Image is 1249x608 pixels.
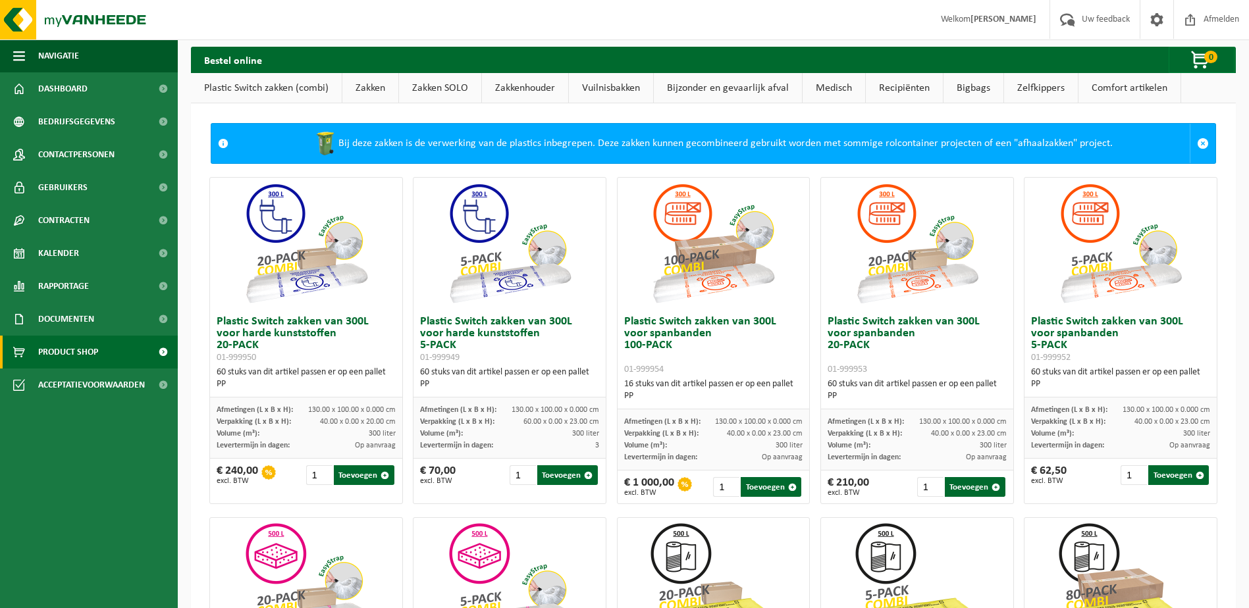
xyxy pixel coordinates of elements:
div: Bij deze zakken is de verwerking van de plastics inbegrepen. Deze zakken kunnen gecombineerd gebr... [235,124,1190,163]
h2: Bestel online [191,47,275,72]
span: Acceptatievoorwaarden [38,368,145,401]
button: Toevoegen [334,465,394,485]
span: Levertermijn in dagen: [624,453,697,461]
h3: Plastic Switch zakken van 300L voor harde kunststoffen 20-PACK [217,316,396,363]
div: 60 stuks van dit artikel passen er op een pallet [828,378,1007,402]
div: 60 stuks van dit artikel passen er op een pallet [1031,367,1210,390]
span: Documenten [38,303,94,336]
span: Volume (m³): [1031,430,1074,438]
span: Afmetingen (L x B x H): [624,418,701,426]
span: 300 liter [369,430,396,438]
span: Levertermijn in dagen: [420,442,493,449]
span: 300 liter [776,442,803,449]
span: 01-999954 [624,365,664,374]
span: Afmetingen (L x B x H): [1031,406,1107,414]
span: Verpakking (L x B x H): [1031,418,1105,426]
span: Dashboard [38,72,88,105]
span: Verpakking (L x B x H): [624,430,699,438]
div: 16 stuks van dit artikel passen er op een pallet [624,378,803,402]
a: Zakken SOLO [399,73,481,103]
span: Verpakking (L x B x H): [420,418,494,426]
span: 40.00 x 0.00 x 23.00 cm [1134,418,1210,426]
div: PP [624,390,803,402]
span: Op aanvraag [355,442,396,449]
span: 40.00 x 0.00 x 23.00 cm [931,430,1007,438]
span: 130.00 x 100.00 x 0.000 cm [919,418,1007,426]
span: Kalender [38,237,79,270]
input: 1 [713,477,739,497]
img: WB-0240-HPE-GN-50.png [312,130,338,157]
span: 3 [595,442,599,449]
h3: Plastic Switch zakken van 300L voor harde kunststoffen 5-PACK [420,316,599,363]
img: 01-999952 [1055,178,1186,309]
a: Recipiënten [866,73,943,103]
input: 1 [306,465,332,485]
span: Op aanvraag [966,453,1007,461]
span: Product Shop [38,336,98,368]
span: 01-999949 [420,353,460,363]
a: Plastic Switch zakken (combi) [191,73,342,103]
span: 300 liter [572,430,599,438]
span: 40.00 x 0.00 x 20.00 cm [320,418,396,426]
strong: [PERSON_NAME] [970,14,1036,24]
span: Afmetingen (L x B x H): [420,406,496,414]
a: Bigbags [943,73,1003,103]
div: 60 stuks van dit artikel passen er op een pallet [217,367,396,390]
div: 60 stuks van dit artikel passen er op een pallet [420,367,599,390]
span: Rapportage [38,270,89,303]
input: 1 [510,465,536,485]
a: Zelfkippers [1004,73,1078,103]
input: 1 [917,477,943,497]
a: Comfort artikelen [1078,73,1181,103]
span: Bedrijfsgegevens [38,105,115,138]
span: 01-999950 [217,353,256,363]
div: PP [828,390,1007,402]
span: 300 liter [1183,430,1210,438]
div: € 62,50 [1031,465,1067,485]
span: excl. BTW [828,489,869,497]
span: Levertermijn in dagen: [828,453,901,461]
img: 01-999949 [444,178,575,309]
a: Zakkenhouder [482,73,568,103]
span: Verpakking (L x B x H): [217,418,291,426]
span: Afmetingen (L x B x H): [217,406,293,414]
span: 0 [1204,51,1217,63]
span: Navigatie [38,39,79,72]
div: PP [420,378,599,390]
span: 01-999953 [828,365,867,374]
span: Volume (m³): [828,442,870,449]
button: Toevoegen [741,477,801,497]
div: PP [1031,378,1210,390]
button: 0 [1169,47,1235,73]
img: 01-999954 [647,178,779,309]
div: € 70,00 [420,465,456,485]
span: Volume (m³): [217,430,259,438]
span: Levertermijn in dagen: [217,442,290,449]
a: Zakken [342,73,398,103]
span: 01-999952 [1031,353,1071,363]
span: 40.00 x 0.00 x 23.00 cm [727,430,803,438]
span: 130.00 x 100.00 x 0.000 cm [1123,406,1210,414]
span: 130.00 x 100.00 x 0.000 cm [512,406,599,414]
span: Verpakking (L x B x H): [828,430,902,438]
img: 01-999950 [240,178,372,309]
span: Volume (m³): [624,442,667,449]
img: 01-999953 [851,178,983,309]
span: excl. BTW [1031,477,1067,485]
div: € 1 000,00 [624,477,674,497]
span: Gebruikers [38,171,88,204]
input: 1 [1121,465,1147,485]
button: Toevoegen [1148,465,1209,485]
span: 60.00 x 0.00 x 23.00 cm [523,418,599,426]
span: excl. BTW [420,477,456,485]
a: Medisch [803,73,865,103]
span: Op aanvraag [1169,442,1210,449]
span: 300 liter [980,442,1007,449]
span: Contracten [38,204,90,237]
button: Toevoegen [537,465,598,485]
span: Op aanvraag [762,453,803,461]
a: Bijzonder en gevaarlijk afval [654,73,802,103]
span: 130.00 x 100.00 x 0.000 cm [715,418,803,426]
h3: Plastic Switch zakken van 300L voor spanbanden 20-PACK [828,316,1007,375]
span: Contactpersonen [38,138,115,171]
